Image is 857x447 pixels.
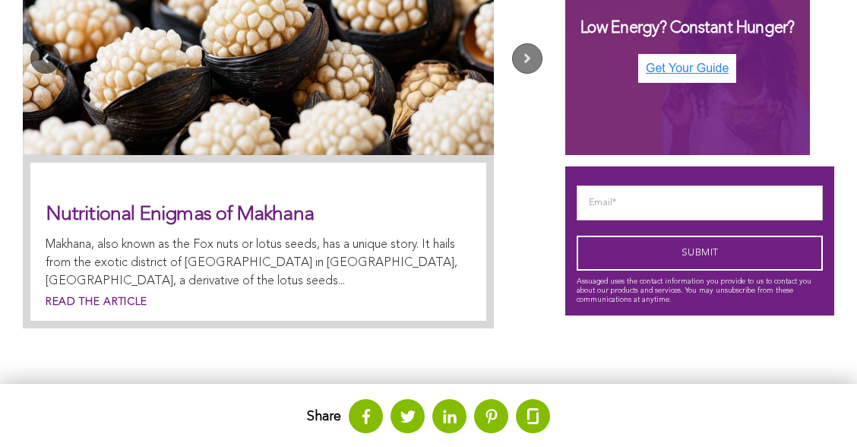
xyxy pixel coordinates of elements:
img: glassdoor.svg [527,408,539,424]
img: Get Your Guide [638,54,736,83]
a: Read the article [46,294,147,310]
button: Previous [30,43,61,74]
input: Submit [577,236,823,271]
h3: Low Energy? Constant Hunger? [580,17,794,40]
iframe: Chat Widget [781,374,857,447]
p: Assuaged uses the contact information you provide to us to contact you about our products and ser... [577,271,823,304]
p: Makhana, also known as the Fox nuts or lotus seeds, has a unique story. It hails from the exotic ... [46,236,471,290]
button: Next [512,43,542,74]
input: Email* [577,185,823,220]
h2: Nutritional Enigmas of Makhana [46,201,471,228]
strong: Share [307,409,341,423]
